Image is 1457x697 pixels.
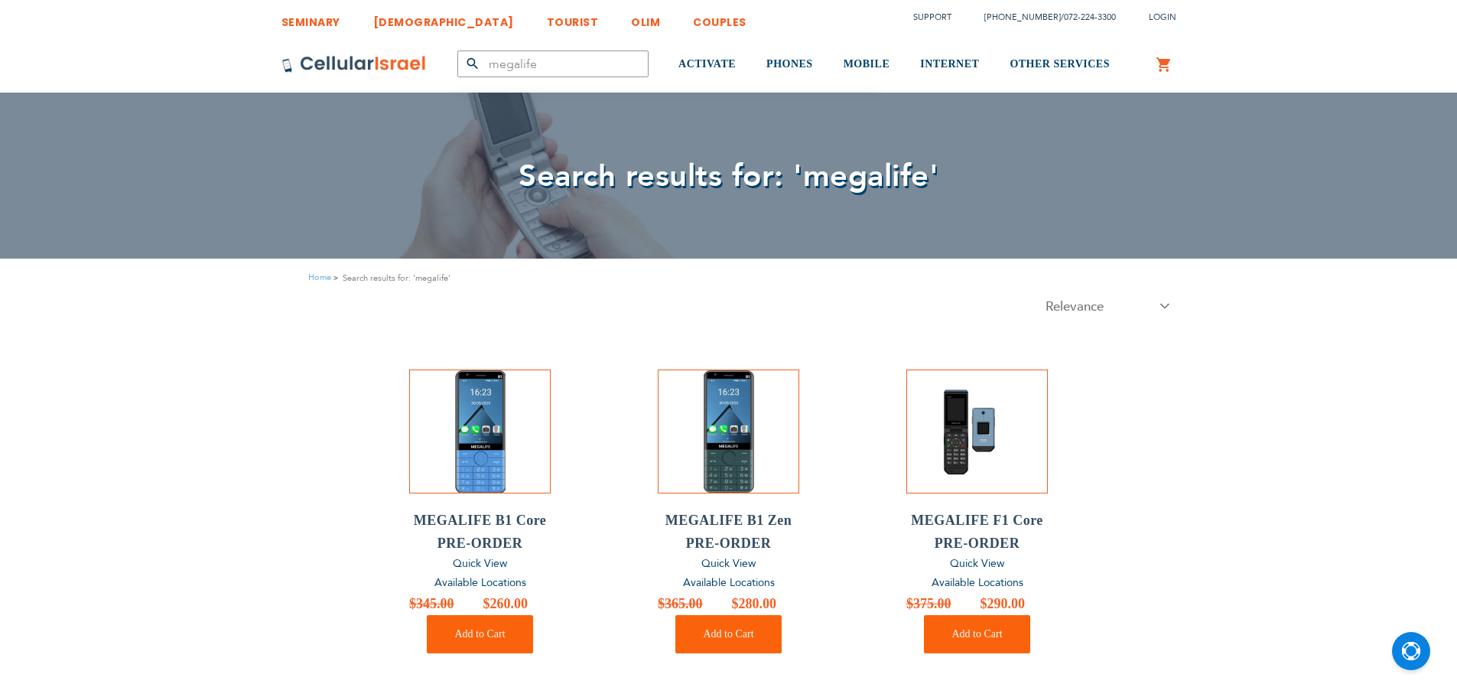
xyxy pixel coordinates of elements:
[675,615,781,653] button: Add to Cart
[1149,11,1176,23] span: Login
[916,370,1039,493] img: MEGALIFE F1 Core PRE-ORDER
[932,575,1023,590] a: Available Locations
[281,4,340,32] a: SEMINARY
[913,11,951,23] a: Support
[969,6,1116,28] li: /
[434,575,526,590] a: Available Locations
[701,556,756,571] span: Quick View
[1064,11,1116,23] a: 072-224-3300
[1034,297,1176,316] select: . . . .
[920,36,979,93] a: INTERNET
[703,628,753,640] span: Add to Cart
[950,556,1004,571] span: Quick View
[844,36,890,93] a: MOBILE
[906,592,1048,615] a: $290.00 $375.00
[766,36,813,93] a: PHONES
[981,596,1026,611] span: $290.00
[427,615,532,653] button: Add to Cart
[844,58,890,70] span: MOBILE
[658,592,799,615] a: $280.00 $365.00
[457,50,649,77] input: Search
[683,575,775,590] a: Available Locations
[483,596,528,611] span: $260.00
[906,596,951,611] span: $375.00
[343,271,450,285] strong: Search results for: 'megalife'
[373,4,514,32] a: [DEMOGRAPHIC_DATA]
[1010,36,1110,93] a: OTHER SERVICES
[409,592,551,615] a: $260.00 $345.00
[766,58,813,70] span: PHONES
[453,556,507,571] span: Quick View
[732,596,777,611] span: $280.00
[308,272,331,283] a: Home
[693,4,746,32] a: COUPLES
[631,4,660,32] a: OLIM
[281,55,427,73] img: Cellular Israel Logo
[906,555,1048,574] a: Quick View
[409,509,551,555] a: MEGALIFE B1 Core PRE-ORDER
[924,615,1029,653] button: Add to Cart
[678,36,736,93] a: ACTIVATE
[409,596,454,611] span: $345.00
[951,628,1002,640] span: Add to Cart
[419,370,541,493] img: MEGALIFE B1 Core PRE-ORDER
[1010,58,1110,70] span: OTHER SERVICES
[906,509,1048,555] a: MEGALIFE F1 Core PRE-ORDER
[920,58,979,70] span: INTERNET
[678,58,736,70] span: ACTIVATE
[519,155,938,197] span: Search results for: 'megalife'
[454,628,505,640] span: Add to Cart
[658,509,799,555] a: MEGALIFE B1 Zen PRE-ORDER
[984,11,1061,23] a: [PHONE_NUMBER]
[658,596,703,611] span: $365.00
[409,555,551,574] a: Quick View
[668,370,790,493] img: MEGALIFE B1 Zen PRE-ORDER
[658,555,799,574] a: Quick View
[547,4,599,32] a: TOURIST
